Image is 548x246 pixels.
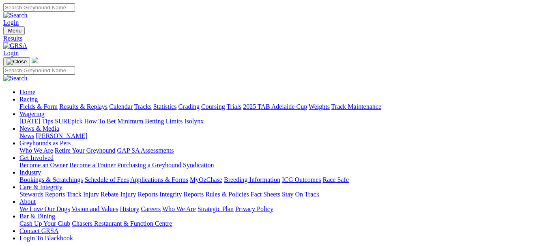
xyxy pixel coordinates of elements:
a: Care & Integrity [19,183,62,190]
a: Isolynx [184,118,204,125]
a: Injury Reports [120,191,158,198]
a: Greyhounds as Pets [19,140,71,147]
a: Coursing [201,103,225,110]
a: [DATE] Tips [19,118,53,125]
div: Greyhounds as Pets [19,147,545,154]
div: Industry [19,176,545,183]
a: Login [3,19,19,26]
a: Racing [19,96,38,103]
input: Search [3,66,75,75]
a: Rules & Policies [205,191,249,198]
a: Stay On Track [282,191,319,198]
a: Privacy Policy [235,205,273,212]
a: ICG Outcomes [282,176,321,183]
a: Contact GRSA [19,227,58,234]
a: Become an Owner [19,162,68,168]
img: Search [3,75,28,82]
div: About [19,205,545,213]
a: MyOzChase [190,176,222,183]
a: We Love Our Dogs [19,205,70,212]
span: Menu [8,28,21,34]
a: Careers [141,205,161,212]
button: Toggle navigation [3,57,30,66]
a: Results [3,35,545,42]
a: Weights [309,103,330,110]
img: Search [3,12,28,19]
a: Race Safe [322,176,348,183]
a: Breeding Information [224,176,280,183]
a: Calendar [109,103,133,110]
input: Search [3,3,75,12]
a: Retire Your Greyhound [55,147,116,154]
a: Bookings & Scratchings [19,176,83,183]
a: Vision and Values [71,205,118,212]
a: Fact Sheets [251,191,280,198]
a: Tracks [134,103,152,110]
a: History [120,205,139,212]
button: Toggle navigation [3,26,25,35]
a: How To Bet [84,118,116,125]
a: SUREpick [55,118,82,125]
a: Become a Trainer [69,162,116,168]
a: Strategic Plan [198,205,234,212]
div: News & Media [19,132,545,140]
a: Applications & Forms [130,176,188,183]
a: Syndication [183,162,214,168]
a: Who We Are [162,205,196,212]
a: Track Maintenance [331,103,381,110]
div: Racing [19,103,545,110]
a: Integrity Reports [159,191,204,198]
img: GRSA [3,42,27,50]
a: Wagering [19,110,45,117]
div: Wagering [19,118,545,125]
a: Grading [178,103,200,110]
a: Trials [226,103,241,110]
a: Purchasing a Greyhound [117,162,181,168]
a: Track Injury Rebate [67,191,118,198]
a: About [19,198,36,205]
a: Home [19,88,35,95]
a: 2025 TAB Adelaide Cup [243,103,307,110]
a: Login [3,50,19,56]
a: Statistics [153,103,177,110]
a: Chasers Restaurant & Function Centre [72,220,172,227]
a: Get Involved [19,154,54,161]
a: Cash Up Your Club [19,220,70,227]
a: Minimum Betting Limits [117,118,183,125]
a: Fields & Form [19,103,58,110]
a: News & Media [19,125,59,132]
div: Bar & Dining [19,220,545,227]
a: Industry [19,169,41,176]
a: [PERSON_NAME] [36,132,87,139]
div: Get Involved [19,162,545,169]
a: Bar & Dining [19,213,55,220]
a: GAP SA Assessments [117,147,174,154]
div: Care & Integrity [19,191,545,198]
a: Schedule of Fees [84,176,129,183]
a: Who We Are [19,147,53,154]
a: Login To Blackbook [19,235,73,242]
img: Close [6,58,27,65]
a: Stewards Reports [19,191,65,198]
a: Results & Replays [59,103,107,110]
a: News [19,132,34,139]
img: logo-grsa-white.png [32,57,38,63]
